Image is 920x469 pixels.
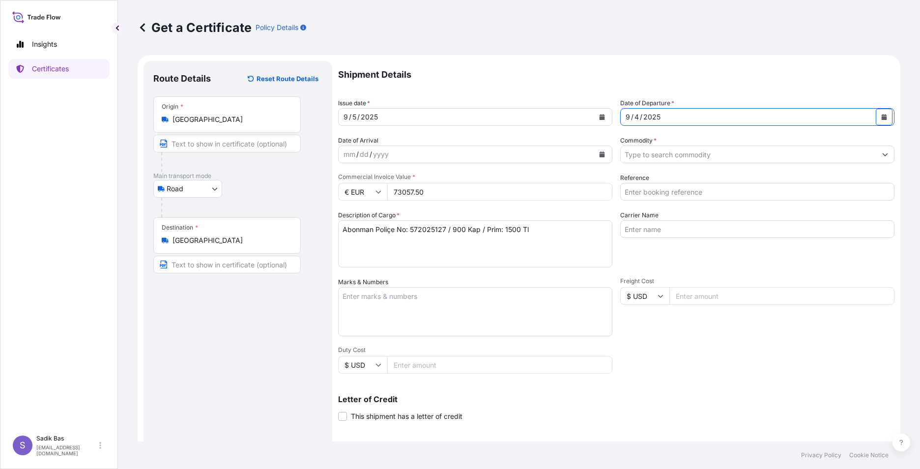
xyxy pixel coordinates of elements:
[338,346,612,354] span: Duty Cost
[625,111,631,123] div: month,
[153,256,301,273] input: Text to appear on certificate
[338,277,388,287] label: Marks & Numbers
[338,173,612,181] span: Commercial Invoice Value
[20,440,26,450] span: S
[620,98,674,108] span: Date of Departure
[849,451,889,459] a: Cookie Notice
[172,115,288,124] input: Origin
[32,39,57,49] p: Insights
[338,98,370,108] span: Issue date
[620,277,894,285] span: Freight Cost
[153,172,322,180] p: Main transport mode
[153,135,301,152] input: Text to appear on certificate
[387,183,612,201] input: Enter amount
[162,224,198,232] div: Destination
[257,74,318,84] p: Reset Route Details
[631,111,633,123] div: /
[620,210,659,220] label: Carrier Name
[594,109,610,125] button: Calendar
[876,109,892,125] button: Calendar
[356,148,359,160] div: /
[620,183,894,201] input: Enter booking reference
[349,111,351,123] div: /
[343,148,356,160] div: month,
[138,20,252,35] p: Get a Certificate
[32,64,69,74] p: Certificates
[338,395,894,403] p: Letter of Credit
[669,287,894,305] input: Enter amount
[338,61,894,88] p: Shipment Details
[370,148,372,160] div: /
[594,147,610,162] button: Calendar
[338,210,400,220] label: Description of Cargo
[357,111,360,123] div: /
[153,73,211,85] p: Route Details
[343,111,349,123] div: month,
[801,451,841,459] a: Privacy Policy
[359,148,370,160] div: day,
[621,146,876,163] input: Type to search commodity
[36,435,97,442] p: Sadik Bas
[351,411,462,421] span: This shipment has a letter of credit
[338,136,378,146] span: Date of Arrival
[243,71,322,87] button: Reset Route Details
[640,111,642,123] div: /
[642,111,661,123] div: year,
[153,180,222,198] button: Select transport
[36,444,97,456] p: [EMAIL_ADDRESS][DOMAIN_NAME]
[256,23,298,32] p: Policy Details
[387,356,612,374] input: Enter amount
[172,235,288,245] input: Destination
[162,103,183,111] div: Origin
[8,59,110,79] a: Certificates
[620,136,657,146] label: Commodity
[167,184,183,194] span: Road
[351,111,357,123] div: day,
[8,34,110,54] a: Insights
[372,148,390,160] div: year,
[633,111,640,123] div: day,
[620,173,649,183] label: Reference
[360,111,379,123] div: year,
[876,146,894,163] button: Show suggestions
[620,220,894,238] input: Enter name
